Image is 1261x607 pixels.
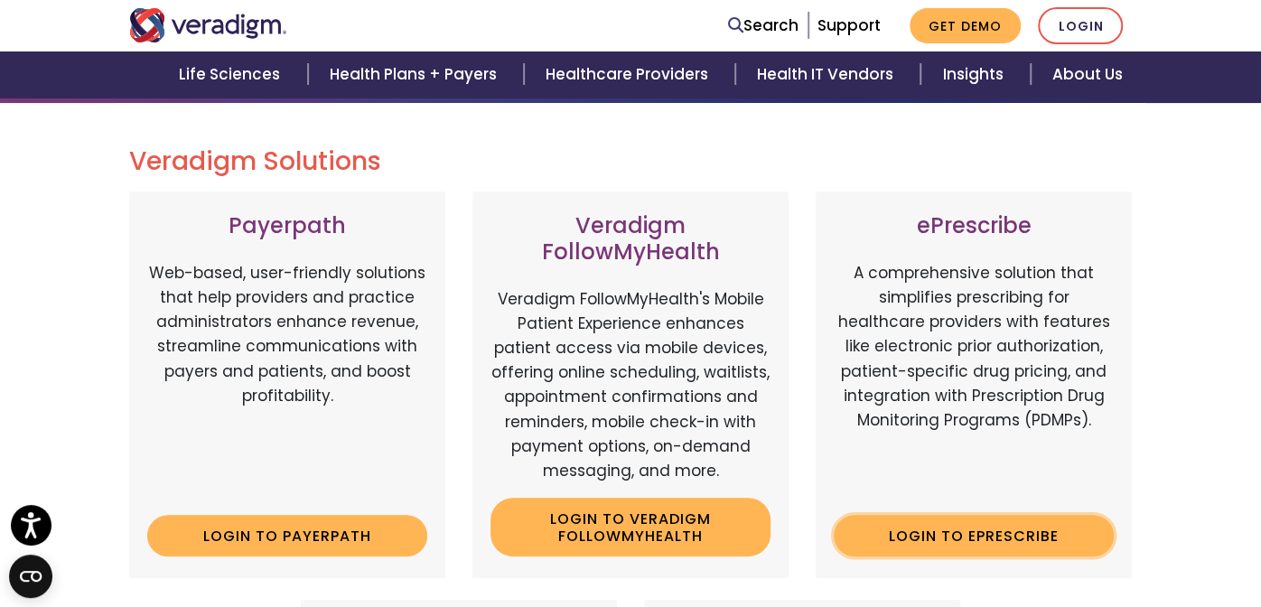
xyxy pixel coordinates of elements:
p: A comprehensive solution that simplifies prescribing for healthcare providers with features like ... [834,261,1114,500]
p: Web-based, user-friendly solutions that help providers and practice administrators enhance revenu... [147,261,427,500]
a: Login to Veradigm FollowMyHealth [490,498,771,556]
a: Search [728,14,799,38]
a: Life Sciences [157,51,307,98]
a: Health IT Vendors [735,51,920,98]
img: Veradigm logo [129,8,287,42]
a: Login to Payerpath [147,515,427,556]
a: Insights [920,51,1030,98]
a: Login to ePrescribe [834,515,1114,556]
h3: Veradigm FollowMyHealth [490,213,771,266]
a: Health Plans + Payers [308,51,524,98]
h3: ePrescribe [834,213,1114,239]
a: Support [817,14,881,36]
a: Get Demo [910,8,1021,43]
a: About Us [1031,51,1144,98]
p: Veradigm FollowMyHealth's Mobile Patient Experience enhances patient access via mobile devices, o... [490,287,771,484]
h3: Payerpath [147,213,427,239]
button: Open CMP widget [9,555,52,598]
iframe: Drift Chat Widget [915,478,1239,585]
a: Login [1038,7,1123,44]
a: Healthcare Providers [524,51,735,98]
h2: Veradigm Solutions [129,146,1132,177]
